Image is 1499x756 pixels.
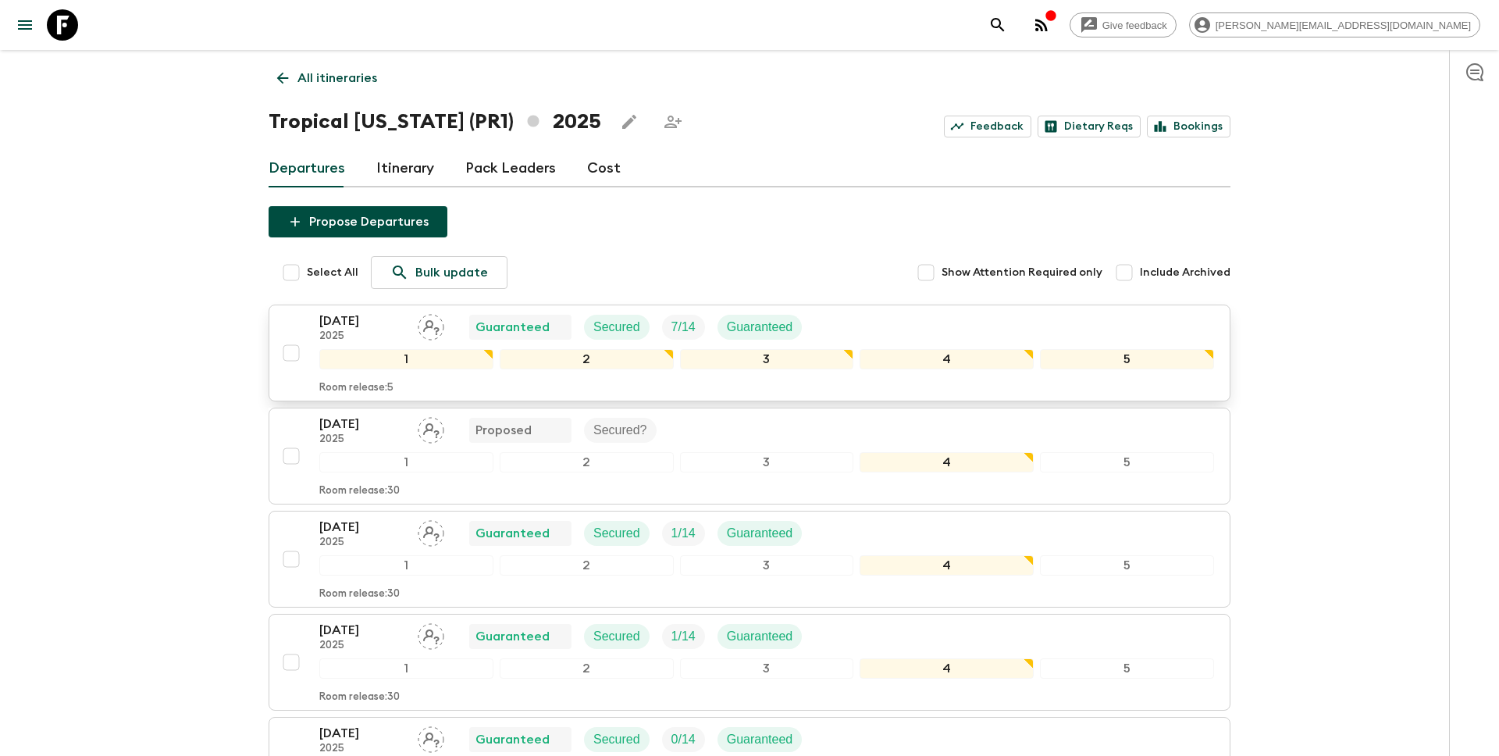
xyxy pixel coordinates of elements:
div: 5 [1040,452,1214,472]
a: Bulk update [371,256,507,289]
a: Bookings [1147,116,1230,137]
button: search adventures [982,9,1013,41]
div: 4 [860,658,1034,679]
a: Cost [587,150,621,187]
a: Itinerary [376,150,434,187]
p: [DATE] [319,518,405,537]
p: 1 / 14 [671,627,696,646]
div: 5 [1040,555,1214,576]
p: [DATE] [319,621,405,640]
div: Secured [584,624,650,649]
p: 2025 [319,433,405,446]
div: 1 [319,349,493,369]
p: Guaranteed [727,730,793,749]
span: [PERSON_NAME][EMAIL_ADDRESS][DOMAIN_NAME] [1207,20,1479,31]
p: [DATE] [319,415,405,433]
div: 4 [860,555,1034,576]
button: menu [9,9,41,41]
div: [PERSON_NAME][EMAIL_ADDRESS][DOMAIN_NAME] [1189,12,1480,37]
div: 3 [680,555,854,576]
span: Include Archived [1140,265,1230,280]
div: Secured? [584,418,657,443]
p: Guaranteed [475,627,550,646]
button: [DATE]2025Assign pack leaderProposedSecured?12345Room release:30 [269,408,1230,505]
button: [DATE]2025Assign pack leaderGuaranteedSecuredTrip FillGuaranteed12345Room release:5 [269,305,1230,401]
p: [DATE] [319,312,405,330]
span: Assign pack leader [418,319,444,331]
p: 0 / 14 [671,730,696,749]
span: Show Attention Required only [942,265,1102,280]
button: Edit this itinerary [614,106,645,137]
p: 2025 [319,330,405,343]
div: 3 [680,452,854,472]
p: Guaranteed [475,318,550,337]
p: Room release: 30 [319,691,400,704]
span: Select All [307,265,358,280]
p: Secured [593,730,640,749]
button: [DATE]2025Assign pack leaderGuaranteedSecuredTrip FillGuaranteed12345Room release:30 [269,511,1230,608]
a: Feedback [944,116,1031,137]
div: Secured [584,727,650,752]
div: 2 [500,452,674,472]
p: Guaranteed [727,627,793,646]
p: Guaranteed [727,318,793,337]
a: Pack Leaders [465,150,556,187]
p: 2025 [319,640,405,652]
div: Trip Fill [662,727,705,752]
div: Trip Fill [662,521,705,546]
span: Share this itinerary [657,106,689,137]
div: 2 [500,658,674,679]
div: 5 [1040,658,1214,679]
p: Bulk update [415,263,488,282]
button: [DATE]2025Assign pack leaderGuaranteedSecuredTrip FillGuaranteed12345Room release:30 [269,614,1230,711]
p: [DATE] [319,724,405,743]
p: Room release: 5 [319,382,393,394]
p: Room release: 30 [319,485,400,497]
p: Secured? [593,421,647,440]
p: Room release: 30 [319,588,400,601]
div: 4 [860,349,1034,369]
p: Secured [593,524,640,543]
div: 1 [319,555,493,576]
p: Guaranteed [727,524,793,543]
a: Departures [269,150,345,187]
p: 1 / 14 [671,524,696,543]
div: 3 [680,349,854,369]
p: Secured [593,627,640,646]
span: Assign pack leader [418,525,444,537]
span: Assign pack leader [418,628,444,640]
p: 2025 [319,743,405,755]
div: Trip Fill [662,315,705,340]
span: Assign pack leader [418,731,444,744]
p: 7 / 14 [671,318,696,337]
div: Trip Fill [662,624,705,649]
div: 1 [319,452,493,472]
a: Dietary Reqs [1038,116,1141,137]
button: Propose Departures [269,206,447,237]
p: Proposed [475,421,532,440]
p: All itineraries [297,69,377,87]
p: Secured [593,318,640,337]
div: Secured [584,521,650,546]
div: 1 [319,658,493,679]
span: Assign pack leader [418,422,444,434]
p: 2025 [319,537,405,549]
a: Give feedback [1070,12,1177,37]
div: 3 [680,658,854,679]
h1: Tropical [US_STATE] (PR1) 2025 [269,106,601,137]
p: Guaranteed [475,524,550,543]
div: 4 [860,452,1034,472]
div: 2 [500,555,674,576]
p: Guaranteed [475,730,550,749]
span: Give feedback [1094,20,1176,31]
div: Secured [584,315,650,340]
a: All itineraries [269,62,386,94]
div: 5 [1040,349,1214,369]
div: 2 [500,349,674,369]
